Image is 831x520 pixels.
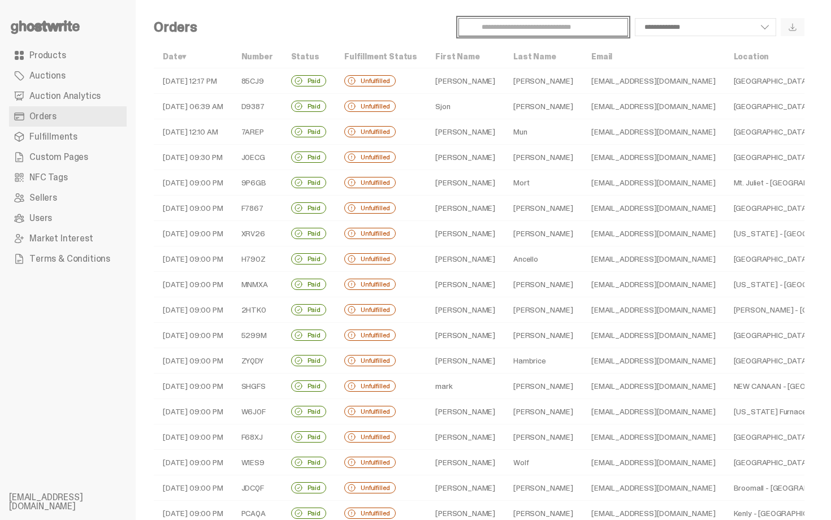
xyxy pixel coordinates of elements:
div: Paid [291,330,326,341]
td: [EMAIL_ADDRESS][DOMAIN_NAME] [582,119,725,145]
th: First Name [426,45,504,68]
a: Products [9,45,127,66]
td: Ancello [504,246,582,272]
div: Paid [291,406,326,417]
td: mark [426,374,504,399]
span: Custom Pages [29,153,88,162]
div: Unfulfilled [344,508,396,519]
td: Sjon [426,94,504,119]
td: [PERSON_NAME] [426,170,504,196]
div: Paid [291,253,326,265]
div: Paid [291,304,326,315]
td: [PERSON_NAME] [504,297,582,323]
td: [EMAIL_ADDRESS][DOMAIN_NAME] [582,297,725,323]
div: Paid [291,355,326,366]
div: Unfulfilled [344,482,396,493]
th: Status [282,45,335,68]
div: Unfulfilled [344,253,396,265]
td: [PERSON_NAME] [426,145,504,170]
td: MNMXA [232,272,282,297]
td: [PERSON_NAME] [504,475,582,501]
th: Number [232,45,282,68]
td: 5299M [232,323,282,348]
div: Unfulfilled [344,355,396,366]
td: [PERSON_NAME] [504,221,582,246]
div: Paid [291,75,326,86]
td: [DATE] 09:00 PM [154,399,232,424]
span: Orders [29,112,57,121]
td: [EMAIL_ADDRESS][DOMAIN_NAME] [582,374,725,399]
div: Paid [291,151,326,163]
th: Fulfillment Status [335,45,426,68]
td: [EMAIL_ADDRESS][DOMAIN_NAME] [582,246,725,272]
a: Orders [9,106,127,127]
td: [EMAIL_ADDRESS][DOMAIN_NAME] [582,68,725,94]
div: Unfulfilled [344,101,396,112]
td: 7AREP [232,119,282,145]
td: [PERSON_NAME] [426,221,504,246]
div: Unfulfilled [344,177,396,188]
div: Paid [291,228,326,239]
td: F68XJ [232,424,282,450]
div: Unfulfilled [344,75,396,86]
td: [PERSON_NAME] [504,424,582,450]
td: [EMAIL_ADDRESS][DOMAIN_NAME] [582,170,725,196]
td: [PERSON_NAME] [426,450,504,475]
div: Paid [291,202,326,214]
span: Fulfillments [29,132,77,141]
div: Paid [291,126,326,137]
td: Mort [504,170,582,196]
div: Paid [291,279,326,290]
div: Paid [291,101,326,112]
td: [PERSON_NAME] [426,196,504,221]
div: Unfulfilled [344,431,396,443]
div: Unfulfilled [344,126,396,137]
td: [DATE] 09:00 PM [154,450,232,475]
div: Paid [291,457,326,468]
span: Products [29,51,66,60]
td: 9P6GB [232,170,282,196]
a: Auctions [9,66,127,86]
td: 2HTK0 [232,297,282,323]
span: Terms & Conditions [29,254,110,263]
div: Paid [291,482,326,493]
td: [PERSON_NAME] [504,145,582,170]
span: Sellers [29,193,57,202]
td: [PERSON_NAME] [426,399,504,424]
td: J0ECG [232,145,282,170]
td: [PERSON_NAME] [426,68,504,94]
td: [DATE] 09:00 PM [154,246,232,272]
td: [EMAIL_ADDRESS][DOMAIN_NAME] [582,475,725,501]
div: Unfulfilled [344,151,396,163]
td: [EMAIL_ADDRESS][DOMAIN_NAME] [582,348,725,374]
div: Paid [291,177,326,188]
td: [PERSON_NAME] [504,374,582,399]
a: Custom Pages [9,147,127,167]
td: [PERSON_NAME] [426,323,504,348]
a: Users [9,208,127,228]
td: [PERSON_NAME] [426,297,504,323]
td: [PERSON_NAME] [426,348,504,374]
td: [PERSON_NAME] [504,68,582,94]
div: Unfulfilled [344,330,396,341]
td: [DATE] 09:00 PM [154,348,232,374]
td: H790Z [232,246,282,272]
td: [PERSON_NAME] [504,94,582,119]
td: [EMAIL_ADDRESS][DOMAIN_NAME] [582,399,725,424]
td: SHGFS [232,374,282,399]
td: [DATE] 12:17 PM [154,68,232,94]
td: [DATE] 09:30 PM [154,145,232,170]
td: [EMAIL_ADDRESS][DOMAIN_NAME] [582,196,725,221]
div: Paid [291,508,326,519]
div: Unfulfilled [344,228,396,239]
td: Wolf [504,450,582,475]
td: [DATE] 09:00 PM [154,323,232,348]
td: ZYQDY [232,348,282,374]
td: Hambrice [504,348,582,374]
td: [EMAIL_ADDRESS][DOMAIN_NAME] [582,145,725,170]
th: Email [582,45,725,68]
td: [DATE] 12:10 AM [154,119,232,145]
a: Sellers [9,188,127,208]
td: [DATE] 09:00 PM [154,221,232,246]
td: [EMAIL_ADDRESS][DOMAIN_NAME] [582,450,725,475]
